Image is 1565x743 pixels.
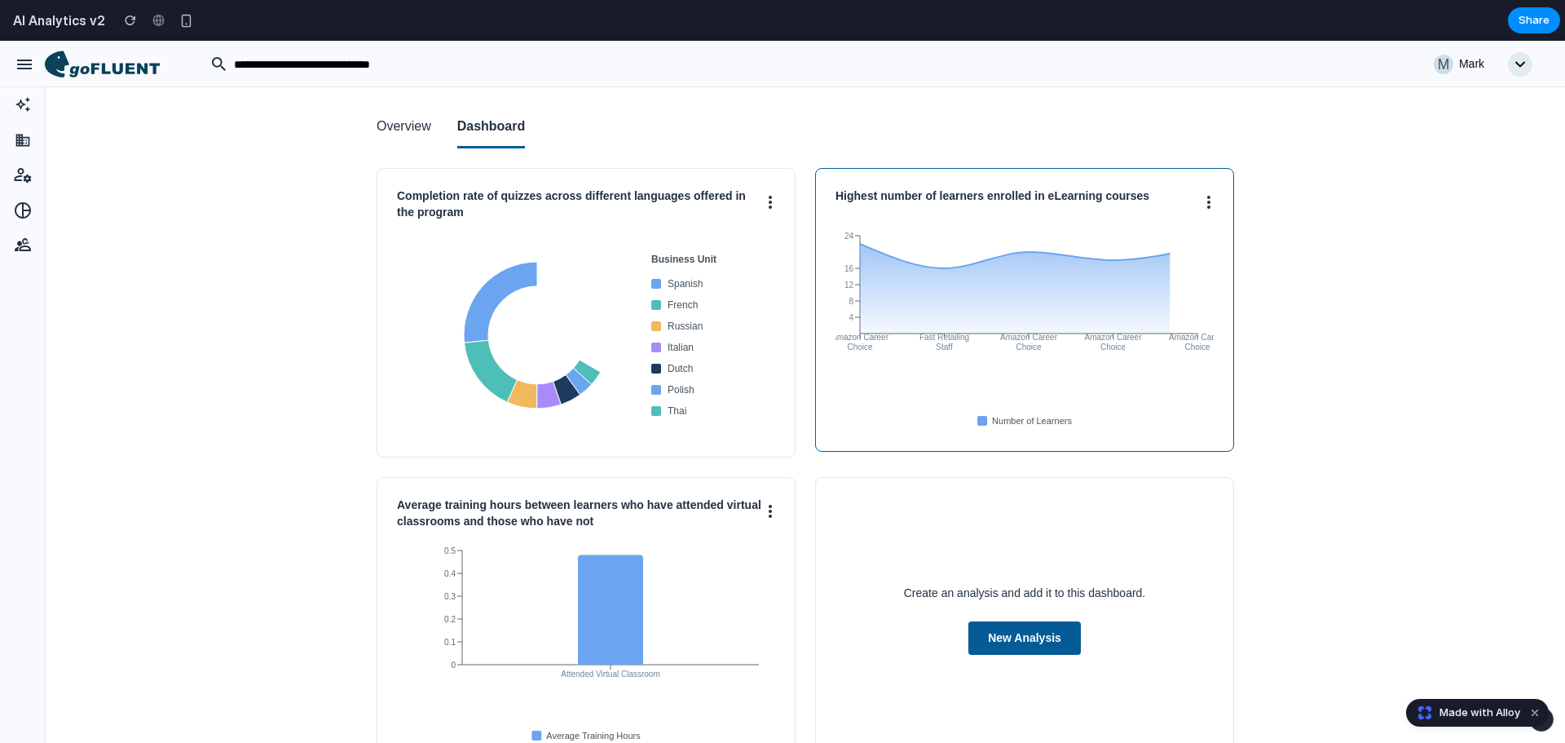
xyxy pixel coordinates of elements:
[1519,12,1550,29] span: Share
[1525,703,1545,723] button: Dismiss watermark
[1439,705,1520,721] span: Made with Alloy
[1407,705,1522,721] a: Made with Alloy
[7,11,105,30] h2: AI Analytics v2
[1508,7,1560,33] button: Share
